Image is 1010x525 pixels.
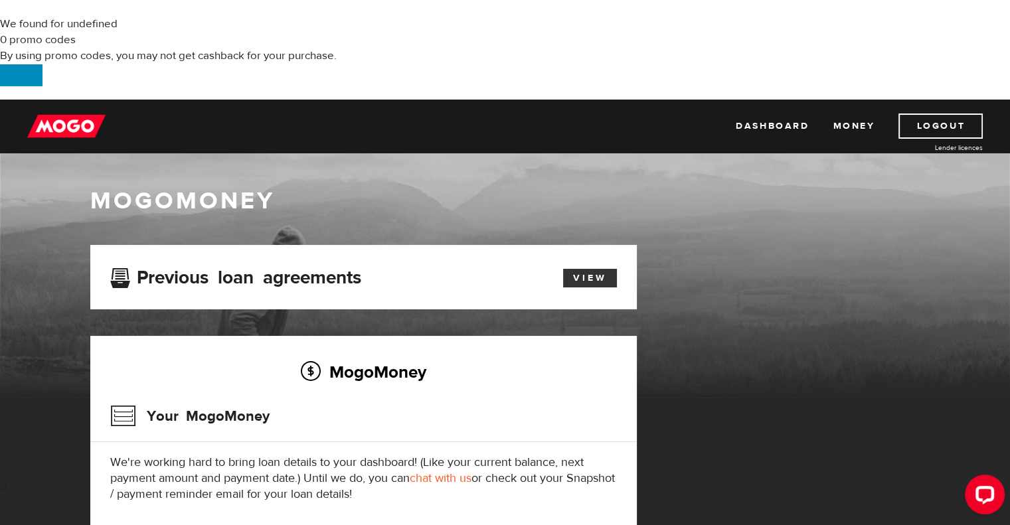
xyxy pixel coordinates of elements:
[883,143,983,153] a: Lender licences
[90,187,920,215] h1: MogoMoney
[954,469,1010,525] iframe: LiveChat chat widget
[110,358,617,386] h2: MogoMoney
[563,269,617,287] a: View
[833,113,875,139] a: Money
[736,113,809,139] a: Dashboard
[110,267,361,284] h3: Previous loan agreements
[110,455,617,502] p: We're working hard to bring loan details to your dashboard! (Like your current balance, next paym...
[410,471,471,486] a: chat with us
[898,113,983,139] a: Logout
[27,113,106,139] img: mogo_logo-11ee424be714fa7cbb0f0f49df9e16ec.png
[110,399,270,433] h3: Your MogoMoney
